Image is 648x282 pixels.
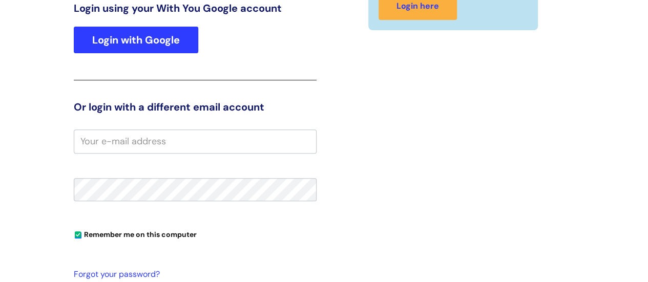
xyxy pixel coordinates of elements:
label: Remember me on this computer [74,228,197,239]
div: You can uncheck this option if you're logging in from a shared device [74,226,317,242]
a: Login with Google [74,27,198,53]
a: Forgot your password? [74,267,311,282]
h3: Login using your With You Google account [74,2,317,14]
input: Remember me on this computer [75,232,81,238]
input: Your e-mail address [74,129,317,153]
h3: Or login with a different email account [74,101,317,113]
